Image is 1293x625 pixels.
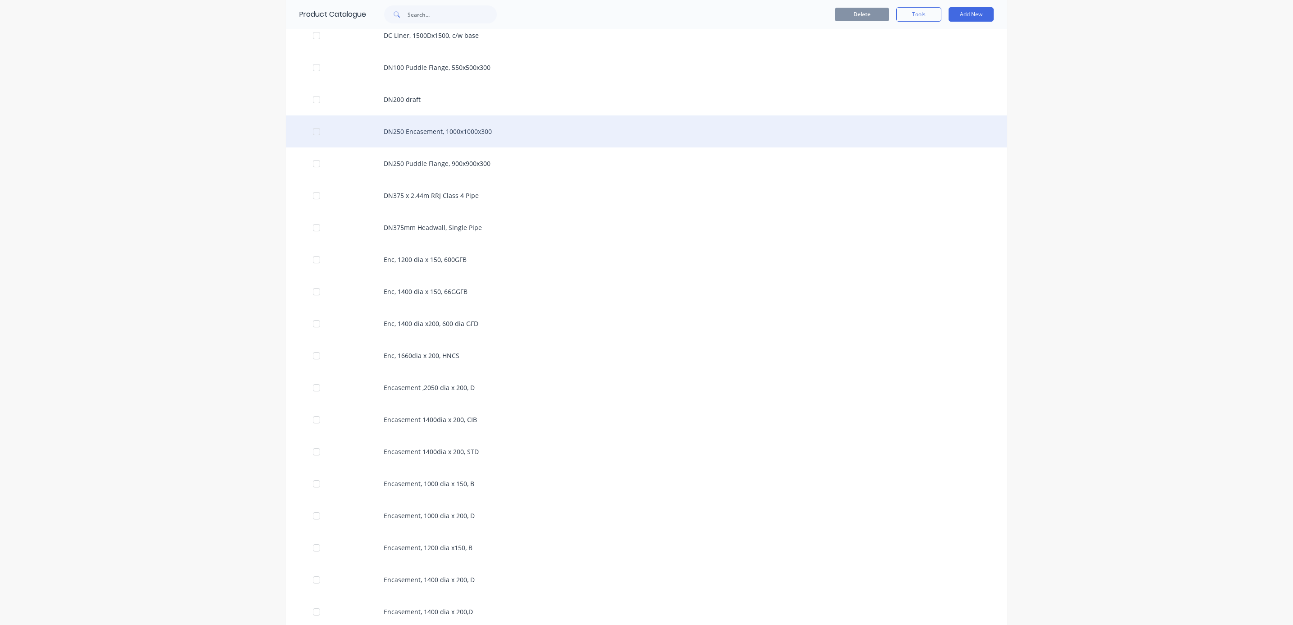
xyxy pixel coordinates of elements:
[286,115,1007,147] div: DN250 Encasement, 1000x1000x300
[286,211,1007,244] div: DN375mm Headwall, Single Pipe
[286,83,1007,115] div: DN200 draft
[286,19,1007,51] div: DC Liner, 1500Dx1500, c/w base
[286,436,1007,468] div: Encasement 1400dia x 200, STD
[286,179,1007,211] div: DN375 x 2.44m RRJ Class 4 Pipe
[286,147,1007,179] div: DN250 Puddle Flange, 900x900x300
[286,468,1007,500] div: Encasement, 1000 dia x 150, B
[835,8,889,21] button: Delete
[286,404,1007,436] div: Encasement 1400dia x 200, CIB
[408,5,497,23] input: Search...
[286,532,1007,564] div: Encasement, 1200 dia x150, B
[286,564,1007,596] div: Encasement, 1400 dia x 200, D
[286,340,1007,372] div: Enc, 1660dia x 200, HNCS
[286,500,1007,532] div: Encasement, 1000 dia x 200, D
[896,7,941,22] button: Tools
[286,308,1007,340] div: Enc, 1400 dia x200, 600 dia GFD
[286,51,1007,83] div: DN100 Puddle Flange, 550x500x300
[286,372,1007,404] div: Encasement ,2050 dia x 200, D
[949,7,994,22] button: Add New
[286,276,1007,308] div: Enc, 1400 dia x 150, 66GGFB
[286,244,1007,276] div: Enc, 1200 dia x 150, 600GFB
